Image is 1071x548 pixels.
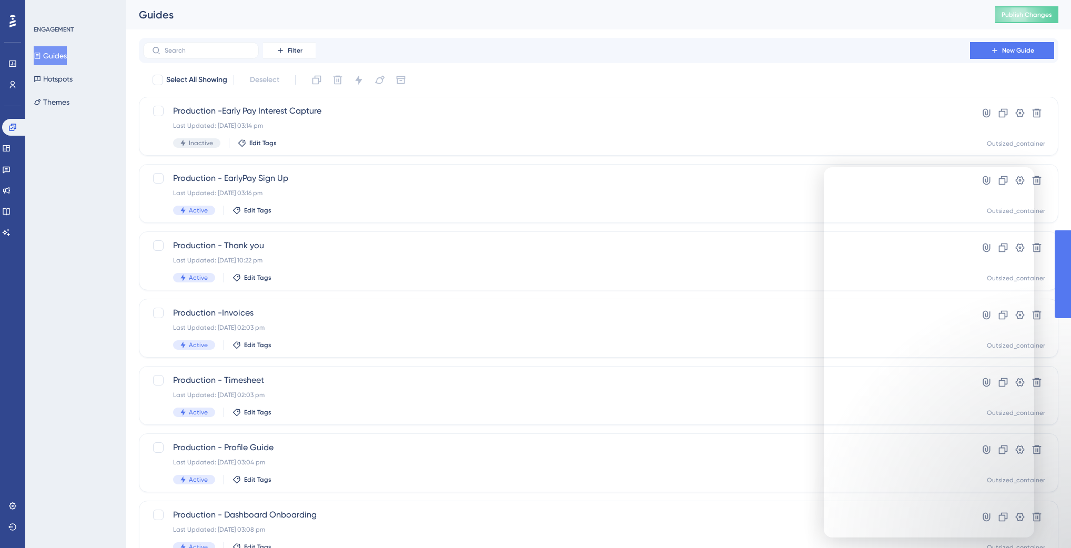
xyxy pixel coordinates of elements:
[249,139,277,147] span: Edit Tags
[189,408,208,417] span: Active
[238,139,277,147] button: Edit Tags
[244,408,271,417] span: Edit Tags
[173,525,940,534] div: Last Updated: [DATE] 03:08 pm
[233,408,271,417] button: Edit Tags
[233,341,271,349] button: Edit Tags
[244,273,271,282] span: Edit Tags
[1002,46,1034,55] span: New Guide
[173,441,940,454] span: Production - Profile Guide
[173,323,940,332] div: Last Updated: [DATE] 02:03 pm
[189,206,208,215] span: Active
[173,391,940,399] div: Last Updated: [DATE] 02:03 pm
[244,206,271,215] span: Edit Tags
[244,341,271,349] span: Edit Tags
[173,458,940,466] div: Last Updated: [DATE] 03:04 pm
[244,475,271,484] span: Edit Tags
[987,139,1045,148] div: Outsized_container
[263,42,316,59] button: Filter
[139,7,969,22] div: Guides
[173,509,940,521] span: Production - Dashboard Onboarding
[189,139,213,147] span: Inactive
[173,256,940,265] div: Last Updated: [DATE] 10:22 pm
[189,341,208,349] span: Active
[240,70,289,89] button: Deselect
[250,74,279,86] span: Deselect
[233,273,271,282] button: Edit Tags
[1027,506,1058,538] iframe: UserGuiding AI Assistant Launcher
[233,475,271,484] button: Edit Tags
[173,105,940,117] span: Production -Early Pay Interest Capture
[34,93,69,111] button: Themes
[995,6,1058,23] button: Publish Changes
[189,273,208,282] span: Active
[970,42,1054,59] button: New Guide
[34,46,67,65] button: Guides
[34,25,74,34] div: ENGAGEMENT
[189,475,208,484] span: Active
[173,121,940,130] div: Last Updated: [DATE] 03:14 pm
[288,46,302,55] span: Filter
[165,47,250,54] input: Search
[173,189,940,197] div: Last Updated: [DATE] 03:16 pm
[34,69,73,88] button: Hotspots
[166,74,227,86] span: Select All Showing
[173,374,940,387] span: Production - Timesheet
[233,206,271,215] button: Edit Tags
[1002,11,1052,19] span: Publish Changes
[824,167,1034,537] iframe: Intercom live chat
[173,239,940,252] span: Production - Thank you
[173,307,940,319] span: Production -Invoices
[173,172,940,185] span: Production - EarlyPay Sign Up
